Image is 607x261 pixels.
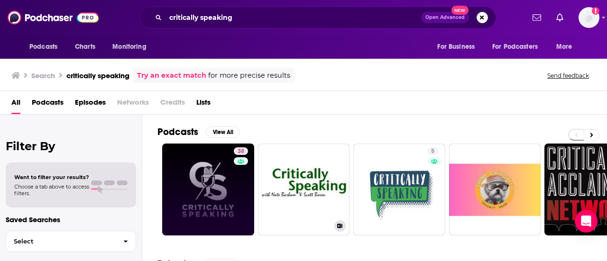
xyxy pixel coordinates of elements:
a: PodcastsView All [157,126,240,138]
span: For Business [437,40,475,54]
button: View All [206,126,240,138]
button: open menu [23,38,70,56]
a: Show notifications dropdown [529,9,545,26]
div: Open Intercom Messenger [575,210,598,233]
span: Charts [75,40,95,54]
a: Episodes [75,95,106,114]
span: Monitoring [112,40,146,54]
h3: critically speaking [66,71,129,80]
img: User Profile [579,7,599,28]
h3: Critically Speaking [262,222,331,230]
button: Open AdvancedNew [421,12,469,23]
a: Show notifications dropdown [552,9,567,26]
button: Select [6,231,136,252]
a: Lists [196,95,211,114]
a: 38 [162,144,254,235]
a: 5 [353,144,445,235]
button: open menu [486,38,552,56]
h2: Podcasts [157,126,198,138]
button: open menu [106,38,158,56]
span: Choose a tab above to access filters. [14,183,89,197]
span: 5 [431,147,434,156]
span: Podcasts [29,40,57,54]
button: Show profile menu [579,7,599,28]
input: Search podcasts, credits, & more... [166,10,421,25]
span: Want to filter your results? [14,174,89,180]
span: Select [6,238,116,244]
a: Charts [69,38,101,56]
img: Podchaser - Follow, Share and Rate Podcasts [8,9,99,27]
button: open menu [431,38,487,56]
button: Send feedback [544,72,592,80]
span: More [556,40,572,54]
a: Podcasts [32,95,64,114]
span: Networks [117,95,149,114]
span: New [451,6,469,15]
a: Try an exact match [137,70,206,81]
p: Saved Searches [6,215,136,224]
div: Search podcasts, credits, & more... [139,7,496,28]
button: open menu [550,38,584,56]
span: Logged in as AtriaBooks [579,7,599,28]
span: Credits [160,95,185,114]
a: 5 [427,147,438,155]
span: 38 [238,147,244,156]
h2: Filter By [6,139,136,153]
svg: Add a profile image [592,7,599,15]
span: Open Advanced [425,15,465,20]
a: Critically Speaking [258,144,350,235]
a: 38 [234,147,248,155]
h3: Search [31,71,55,80]
span: for more precise results [208,70,290,81]
a: All [11,95,20,114]
span: For Podcasters [492,40,538,54]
